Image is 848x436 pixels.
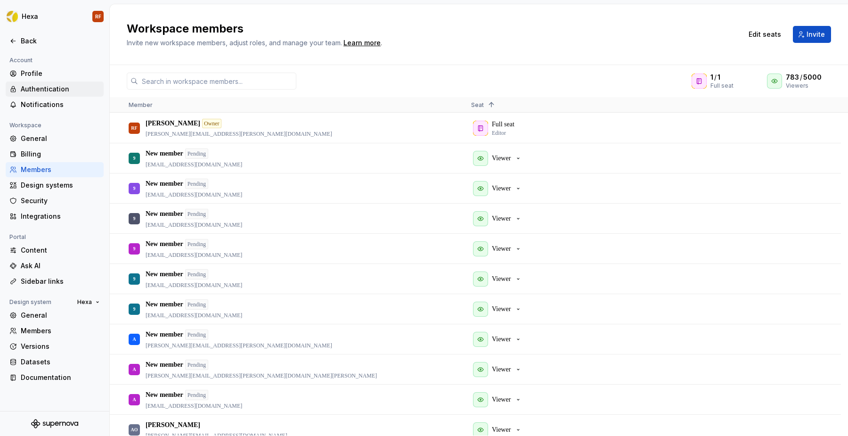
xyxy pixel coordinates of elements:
[6,66,104,81] a: Profile
[343,38,381,48] a: Learn more
[132,360,136,378] div: A
[492,395,511,404] p: Viewer
[131,119,137,137] div: RF
[133,149,136,167] div: 9
[710,73,734,82] div: /
[786,82,831,90] div: Viewers
[6,33,104,49] a: Back
[146,372,377,379] p: [PERSON_NAME][EMAIL_ADDRESS][PERSON_NAME][DOMAIN_NAME][PERSON_NAME]
[6,162,104,177] a: Members
[146,312,242,319] p: [EMAIL_ADDRESS][DOMAIN_NAME]
[492,425,511,435] p: Viewer
[6,55,36,66] div: Account
[21,261,100,271] div: Ask AI
[146,191,242,198] p: [EMAIL_ADDRESS][DOMAIN_NAME]
[6,193,104,208] a: Security
[132,390,136,409] div: A
[6,147,104,162] a: Billing
[21,342,100,351] div: Versions
[146,119,200,128] p: [PERSON_NAME]
[492,244,511,254] p: Viewer
[21,181,100,190] div: Design systems
[77,298,92,306] span: Hexa
[146,402,242,410] p: [EMAIL_ADDRESS][DOMAIN_NAME]
[146,420,200,430] p: [PERSON_NAME]
[6,258,104,273] a: Ask AI
[133,209,136,228] div: 9
[21,165,100,174] div: Members
[471,390,526,409] button: Viewer
[6,370,104,385] a: Documentation
[471,360,526,379] button: Viewer
[185,148,208,159] div: Pending
[31,419,78,428] svg: Supernova Logo
[6,120,45,131] div: Workspace
[471,330,526,349] button: Viewer
[202,119,221,128] div: Owner
[786,73,799,82] span: 783
[492,365,511,374] p: Viewer
[146,161,242,168] p: [EMAIL_ADDRESS][DOMAIN_NAME]
[742,26,787,43] button: Edit seats
[6,131,104,146] a: General
[471,179,526,198] button: Viewer
[21,36,100,46] div: Back
[21,149,100,159] div: Billing
[185,269,208,280] div: Pending
[146,330,183,339] p: New member
[342,40,382,47] span: .
[185,209,208,219] div: Pending
[21,69,100,78] div: Profile
[492,184,511,193] p: Viewer
[749,30,781,39] span: Edit seats
[185,179,208,189] div: Pending
[185,239,208,249] div: Pending
[146,209,183,219] p: New member
[146,360,183,370] p: New member
[492,304,511,314] p: Viewer
[492,154,511,163] p: Viewer
[786,73,831,82] div: /
[6,178,104,193] a: Design systems
[6,82,104,97] a: Authentication
[6,274,104,289] a: Sidebar links
[133,239,136,258] div: 9
[803,73,822,82] span: 5000
[6,296,55,308] div: Design system
[146,390,183,400] p: New member
[21,311,100,320] div: General
[146,251,242,259] p: [EMAIL_ADDRESS][DOMAIN_NAME]
[710,82,734,90] div: Full seat
[718,73,720,82] span: 1
[6,354,104,370] a: Datasets
[471,239,526,258] button: Viewer
[133,270,136,288] div: 9
[6,231,30,243] div: Portal
[132,330,136,348] div: A
[127,21,731,36] h2: Workspace members
[492,214,511,223] p: Viewer
[21,196,100,206] div: Security
[146,239,183,249] p: New member
[146,281,242,289] p: [EMAIL_ADDRESS][DOMAIN_NAME]
[807,30,825,39] span: Invite
[6,323,104,338] a: Members
[185,360,208,370] div: Pending
[146,270,183,279] p: New member
[492,274,511,284] p: Viewer
[6,209,104,224] a: Integrations
[6,97,104,112] a: Notifications
[21,326,100,336] div: Members
[7,11,18,22] img: a56d5fbf-f8ab-4a39-9705-6fc7187585ab.png
[793,26,831,43] button: Invite
[146,300,183,309] p: New member
[21,357,100,367] div: Datasets
[710,73,713,82] span: 1
[146,342,332,349] p: [PERSON_NAME][EMAIL_ADDRESS][PERSON_NAME][DOMAIN_NAME]
[138,73,296,90] input: Search in workspace members...
[133,300,136,318] div: 9
[21,373,100,382] div: Documentation
[146,149,183,158] p: New member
